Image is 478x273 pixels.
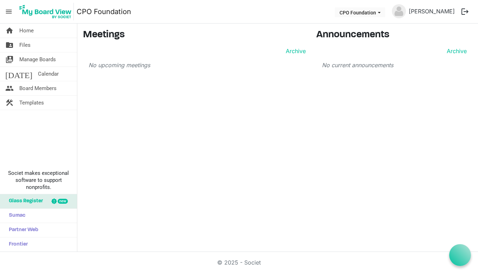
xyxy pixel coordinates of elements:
span: people [5,81,14,95]
a: © 2025 - Societ [217,259,261,266]
span: Societ makes exceptional software to support nonprofits. [3,170,74,191]
a: Archive [444,47,467,55]
span: Files [19,38,31,52]
span: home [5,24,14,38]
p: No upcoming meetings [89,61,306,69]
span: switch_account [5,52,14,66]
a: Archive [283,47,306,55]
span: Glass Register [5,194,43,208]
p: No current announcements [322,61,467,69]
h3: Meetings [83,29,306,41]
span: Board Members [19,81,57,95]
a: CPO Foundation [77,5,131,19]
span: Sumac [5,209,25,223]
span: Home [19,24,34,38]
span: Partner Web [5,223,38,237]
h3: Announcements [316,29,472,41]
span: folder_shared [5,38,14,52]
span: Templates [19,96,44,110]
span: Frontier [5,237,28,252]
button: CPO Foundation dropdownbutton [335,7,385,17]
button: logout [458,4,472,19]
span: menu [2,5,15,18]
img: My Board View Logo [17,3,74,20]
a: My Board View Logo [17,3,77,20]
div: new [58,199,68,204]
a: [PERSON_NAME] [406,4,458,18]
span: Manage Boards [19,52,56,66]
span: [DATE] [5,67,32,81]
span: construction [5,96,14,110]
img: no-profile-picture.svg [392,4,406,18]
span: Calendar [38,67,59,81]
